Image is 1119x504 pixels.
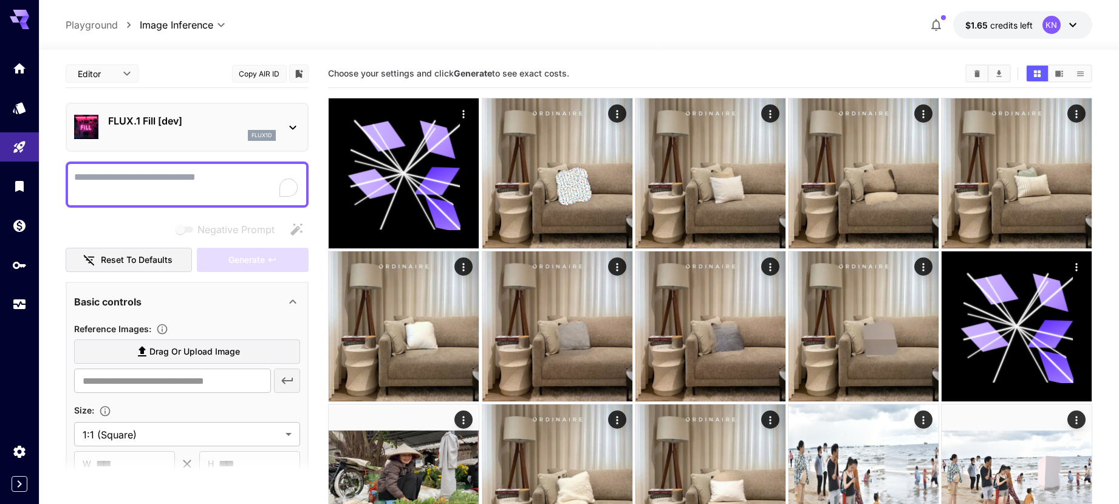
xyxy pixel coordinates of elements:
div: Clear ImagesDownload All [965,64,1011,83]
div: Actions [1067,104,1086,123]
button: Expand sidebar [12,476,27,492]
img: Z [329,251,479,401]
span: Image Inference [140,18,213,32]
div: Playground [12,140,27,155]
div: FLUX.1 Fill [dev]flux1d [74,109,300,146]
img: Z [482,98,632,248]
div: Show images in grid viewShow images in video viewShow images in list view [1025,64,1092,83]
div: API Keys [12,257,27,273]
img: 2Q== [635,251,785,401]
img: 2Q== [789,98,939,248]
nav: breadcrumb [66,18,140,32]
b: Generate [454,68,492,78]
span: Editor [78,67,115,80]
button: Reset to defaults [66,248,192,273]
button: Add to library [293,66,304,81]
button: Adjust the dimensions of the generated image by specifying its width and height in pixels, or sel... [94,405,116,417]
button: Show images in video view [1049,66,1070,81]
span: W [83,457,91,471]
textarea: To enrich screen reader interactions, please activate Accessibility in Grammarly extension settings [74,170,300,199]
button: Show images in list view [1070,66,1091,81]
div: Actions [761,257,779,276]
span: Drag or upload image [149,344,240,359]
a: Playground [66,18,118,32]
button: Show images in grid view [1027,66,1048,81]
div: KN [1042,16,1061,34]
button: Upload a reference image to guide the result. This is needed for Image-to-Image or Inpainting. Su... [151,323,173,335]
div: Actions [761,104,779,123]
p: FLUX.1 Fill [dev] [108,114,276,128]
span: credits left [990,20,1033,30]
button: $1.6493KN [953,11,1092,39]
span: H [208,457,214,471]
label: Drag or upload image [74,339,300,364]
img: 2Q== [482,251,632,401]
p: flux1d [252,131,272,140]
div: Home [12,61,27,76]
img: 2Q== [942,98,1092,248]
div: Library [12,179,27,194]
div: Actions [1067,257,1086,276]
div: Actions [761,410,779,429]
img: Z [635,98,785,248]
div: Actions [914,410,932,429]
button: Download All [988,66,1010,81]
div: Actions [454,410,473,429]
div: Actions [914,257,932,276]
div: Settings [12,444,27,459]
div: Actions [454,104,473,123]
div: Actions [607,104,626,123]
div: $1.6493 [965,19,1033,32]
img: 2Q== [789,251,939,401]
p: Basic controls [74,295,142,309]
button: Copy AIR ID [232,65,287,83]
div: Models [12,100,27,115]
div: Actions [607,410,626,429]
span: 1:1 (Square) [83,427,281,442]
span: Negative Prompt [197,222,275,237]
div: Usage [12,297,27,312]
div: Actions [1067,410,1086,429]
div: Actions [454,257,473,276]
span: Size : [74,405,94,415]
div: Actions [607,257,626,276]
div: Basic controls [74,287,300,316]
span: Choose your settings and click to see exact costs. [328,68,569,78]
button: Clear Images [967,66,988,81]
span: Reference Images : [74,324,151,334]
span: $1.65 [965,20,990,30]
div: Actions [914,104,932,123]
div: Wallet [12,218,27,233]
span: Negative prompts are not compatible with the selected model. [173,222,284,237]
